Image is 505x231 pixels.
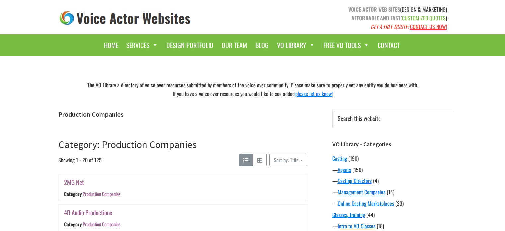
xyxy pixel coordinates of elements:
a: Intro to VO Classes [338,222,375,230]
a: Production Companies [82,191,120,198]
div: — [332,166,452,173]
span: (23) [395,199,404,207]
a: Casting [332,154,347,162]
div: — [332,188,452,196]
div: Category [64,191,82,198]
a: Casting Directors [338,177,372,185]
a: 2MG Net [64,177,84,187]
a: Contact [374,38,403,53]
a: please let us know! [295,90,333,98]
span: (156) [352,166,363,173]
div: Category [64,221,82,228]
div: — [332,199,452,207]
a: Blog [252,38,272,53]
h3: VO Library - Categories [332,141,452,148]
span: (190) [348,154,359,162]
div: The VO Library a directory of voice over resources submitted by members of the voice over communi... [53,79,452,100]
em: GET A FREE QUOTE: [371,23,409,31]
a: Management Companies [338,188,385,196]
a: Agents [338,166,351,173]
a: Production Companies [82,221,120,228]
span: Showing 1 - 20 of 125 [58,154,102,166]
p: (DESIGN & MARKETING) ( ) [258,5,447,31]
h1: Production Companies [58,110,307,118]
span: (18) [377,222,384,230]
a: CONTACT US NOW! [410,23,447,31]
a: Classes, Training [332,211,365,219]
a: VO Library [274,38,318,53]
a: Our Team [218,38,250,53]
a: 4D Audio Productions [64,208,112,217]
div: — [332,222,452,230]
span: (44) [366,211,375,219]
div: — [332,177,452,185]
a: Category: Production Companies [58,138,197,151]
strong: VOICE ACTOR WEB SITES [348,5,400,13]
a: Online Casting Marketplaces [338,199,394,207]
input: Search this website [332,110,452,127]
a: Design Portfolio [163,38,217,53]
a: Home [101,38,122,53]
span: CUSTOMIZED QUOTES [402,14,446,22]
button: Sort by: Title [269,154,307,166]
img: voice_actor_websites_logo [58,9,192,27]
a: Services [123,38,161,53]
span: (14) [387,188,394,196]
strong: AFFORDABLE AND FAST [351,14,400,22]
span: (4) [373,177,379,185]
a: Free VO Tools [320,38,373,53]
